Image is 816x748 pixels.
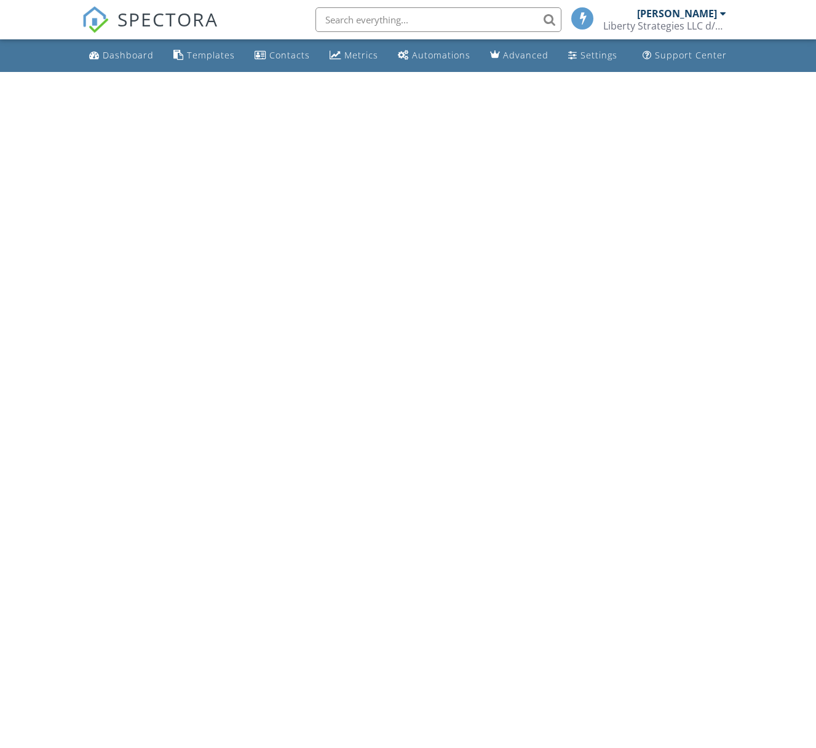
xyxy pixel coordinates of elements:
[117,6,218,32] span: SPECTORA
[603,20,726,32] div: Liberty Strategies LLC d/b/a Liberty Inspectors
[168,44,240,67] a: Templates
[269,49,310,61] div: Contacts
[503,49,549,61] div: Advanced
[485,44,553,67] a: Advanced
[637,7,717,20] div: [PERSON_NAME]
[103,49,154,61] div: Dashboard
[82,17,218,42] a: SPECTORA
[563,44,622,67] a: Settings
[655,49,727,61] div: Support Center
[84,44,159,67] a: Dashboard
[325,44,383,67] a: Metrics
[580,49,617,61] div: Settings
[412,49,470,61] div: Automations
[82,6,109,33] img: The Best Home Inspection Software - Spectora
[250,44,315,67] a: Contacts
[187,49,235,61] div: Templates
[344,49,378,61] div: Metrics
[315,7,561,32] input: Search everything...
[393,44,475,67] a: Automations (Basic)
[638,44,732,67] a: Support Center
